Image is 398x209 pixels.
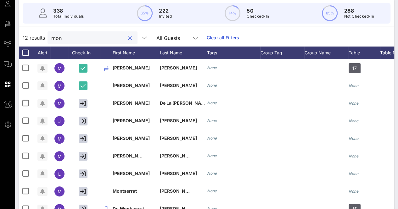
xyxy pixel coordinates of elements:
[113,47,160,59] div: First Name
[58,101,62,106] span: M
[207,83,217,88] i: None
[160,153,197,158] span: [PERSON_NAME]
[207,47,261,59] div: Tags
[344,7,374,14] p: 288
[247,13,269,19] p: Checked-In
[153,31,203,44] div: All Guests
[160,188,197,194] span: [PERSON_NAME]
[207,101,217,105] i: None
[156,35,180,41] div: All Guests
[113,65,150,70] span: [PERSON_NAME]
[305,47,349,59] div: Group Name
[207,153,217,158] i: None
[53,13,84,19] p: Total Individuals
[159,13,172,19] p: Invited
[160,135,197,141] span: [PERSON_NAME]
[349,101,359,106] i: None
[160,118,197,123] span: [PERSON_NAME]
[160,83,197,88] span: [PERSON_NAME]
[349,118,359,123] i: None
[113,188,137,194] span: Montserrat
[35,47,50,59] div: Alert
[160,100,210,106] span: De La [PERSON_NAME]
[352,63,357,73] span: 17
[69,47,100,59] div: Check-In
[207,171,217,176] i: None
[58,189,62,194] span: M
[113,118,150,123] span: [PERSON_NAME]
[58,154,62,159] span: M
[349,154,359,158] i: None
[128,35,132,41] button: clear icon
[349,47,380,59] div: Table
[58,136,62,141] span: M
[113,153,150,158] span: [PERSON_NAME]
[261,47,305,59] div: Group Tag
[160,171,197,176] span: [PERSON_NAME]
[207,118,217,123] i: None
[207,34,239,41] a: Clear all Filters
[58,171,61,177] span: L
[344,13,374,19] p: Not Checked-In
[53,7,84,14] p: 338
[207,136,217,140] i: None
[113,100,150,106] span: [PERSON_NAME]
[23,34,45,41] span: 12 results
[113,135,150,141] span: [PERSON_NAME]
[349,171,359,176] i: None
[349,189,359,194] i: None
[160,47,207,59] div: Last Name
[58,66,62,71] span: M
[160,65,197,70] span: [PERSON_NAME]
[349,136,359,141] i: None
[207,189,217,193] i: None
[113,83,150,88] span: [PERSON_NAME]
[58,83,62,89] span: M
[159,7,172,14] p: 222
[207,65,217,70] i: None
[349,83,359,88] i: None
[58,118,61,124] span: J
[247,7,269,14] p: 50
[113,171,150,176] span: [PERSON_NAME]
